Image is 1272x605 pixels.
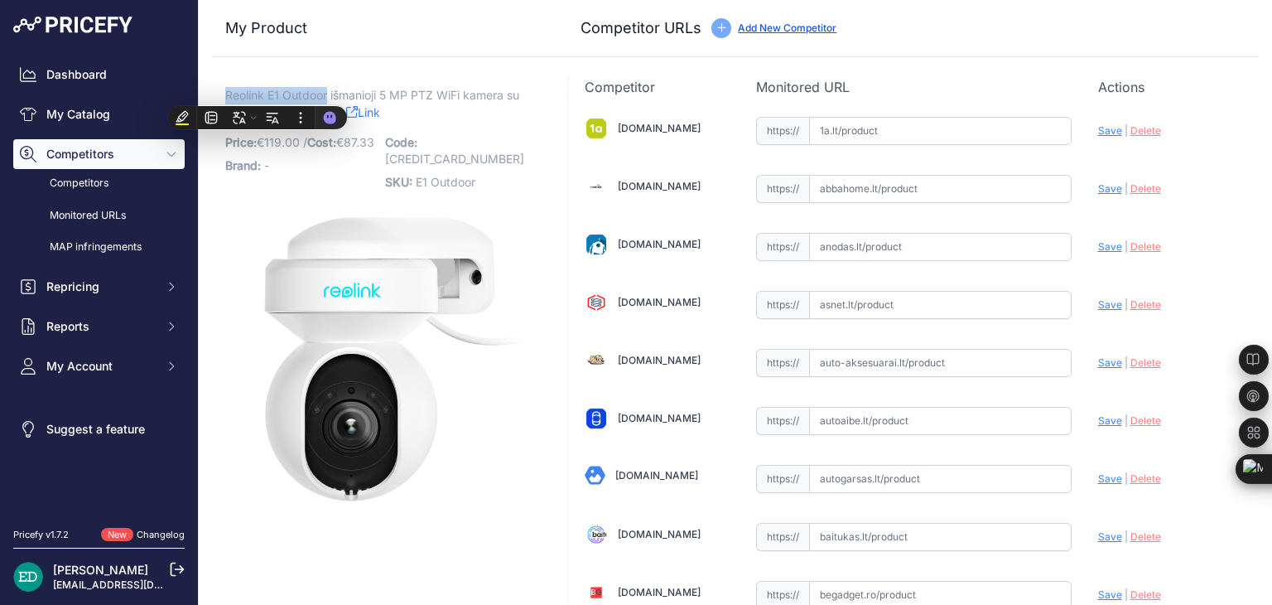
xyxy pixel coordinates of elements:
p: Actions [1098,77,1242,97]
span: https:// [756,523,809,551]
span: Save [1098,240,1122,253]
span: Price: [225,135,257,149]
a: [DOMAIN_NAME] [618,586,701,598]
span: Save [1098,472,1122,485]
span: Save [1098,588,1122,601]
span: | [1125,588,1128,601]
span: 119.00 [264,135,300,149]
input: 1a.lt/product [809,117,1072,145]
span: E1 Outdoor [416,175,475,189]
span: Save [1098,124,1122,137]
a: [DOMAIN_NAME] [618,296,701,308]
span: https:// [756,233,809,261]
div: Pricefy v1.7.2 [13,528,69,542]
span: Delete [1130,240,1161,253]
p: Competitor [585,77,729,97]
p: Monitored URL [756,77,1072,97]
span: Reolink E1 Outdoor išmanioji 5 MP PTZ WiFi kamera su judesio prožektoriais [225,85,519,123]
span: https:// [756,349,809,377]
a: [EMAIL_ADDRESS][DOMAIN_NAME] [53,578,226,591]
span: | [1125,182,1128,195]
a: [PERSON_NAME] [53,563,148,577]
a: [DOMAIN_NAME] [615,469,698,482]
span: | [1125,240,1128,253]
span: Delete [1130,298,1161,311]
button: My Account [13,351,185,381]
span: Save [1098,530,1122,543]
a: Link [346,102,380,123]
span: New [101,528,133,542]
a: [DOMAIN_NAME] [618,238,701,250]
span: Save [1098,298,1122,311]
a: Suggest a feature [13,414,185,444]
span: https:// [756,465,809,493]
a: Add New Competitor [738,22,836,34]
a: [DOMAIN_NAME] [618,354,701,366]
input: anodas.lt/product [809,233,1072,261]
span: | [1125,472,1128,485]
a: Competitors [13,169,185,198]
span: Cost: [307,135,336,149]
input: baitukas.lt/product [809,523,1072,551]
a: Dashboard [13,60,185,90]
input: autogarsas.lt/product [809,465,1072,493]
input: abbahome.lt/product [809,175,1072,203]
a: [DOMAIN_NAME] [618,180,701,192]
span: https:// [756,291,809,319]
span: Code: [385,135,417,149]
a: Changelog [137,529,185,540]
a: [DOMAIN_NAME] [618,122,701,134]
span: My Account [46,358,155,375]
input: asnet.lt/product [809,291,1072,319]
span: / € [303,135,374,149]
span: Repricing [46,278,155,295]
span: Competitors [46,146,155,162]
span: https:// [756,407,809,435]
a: My Catalog [13,99,185,129]
img: Pricefy Logo [13,17,132,33]
span: [CREDIT_CARD_NUMBER] [385,152,524,166]
span: Delete [1130,356,1161,369]
span: Delete [1130,414,1161,427]
span: | [1125,530,1128,543]
a: [DOMAIN_NAME] [618,412,701,424]
span: Save [1098,182,1122,195]
input: auto-aksesuarai.lt/product [809,349,1072,377]
span: | [1125,298,1128,311]
span: 87.33 [344,135,374,149]
span: Save [1098,414,1122,427]
span: Brand: [225,158,261,172]
a: [DOMAIN_NAME] [618,528,701,540]
button: Competitors [13,139,185,169]
span: Delete [1130,124,1161,137]
span: - [264,158,269,172]
span: Reports [46,318,155,335]
input: autoaibe.lt/product [809,407,1072,435]
span: Delete [1130,530,1161,543]
h3: Competitor URLs [581,17,701,40]
button: Repricing [13,272,185,302]
h3: My Product [225,17,534,40]
span: https:// [756,175,809,203]
span: Delete [1130,472,1161,485]
span: SKU: [385,175,412,189]
a: MAP infringements [13,233,185,262]
span: Delete [1130,182,1161,195]
button: Reports [13,312,185,341]
span: Delete [1130,588,1161,601]
span: | [1125,414,1128,427]
span: https:// [756,117,809,145]
span: Save [1098,356,1122,369]
span: | [1125,356,1128,369]
span: | [1125,124,1128,137]
nav: Sidebar [13,60,185,508]
p: € [225,131,375,154]
a: Monitored URLs [13,201,185,230]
